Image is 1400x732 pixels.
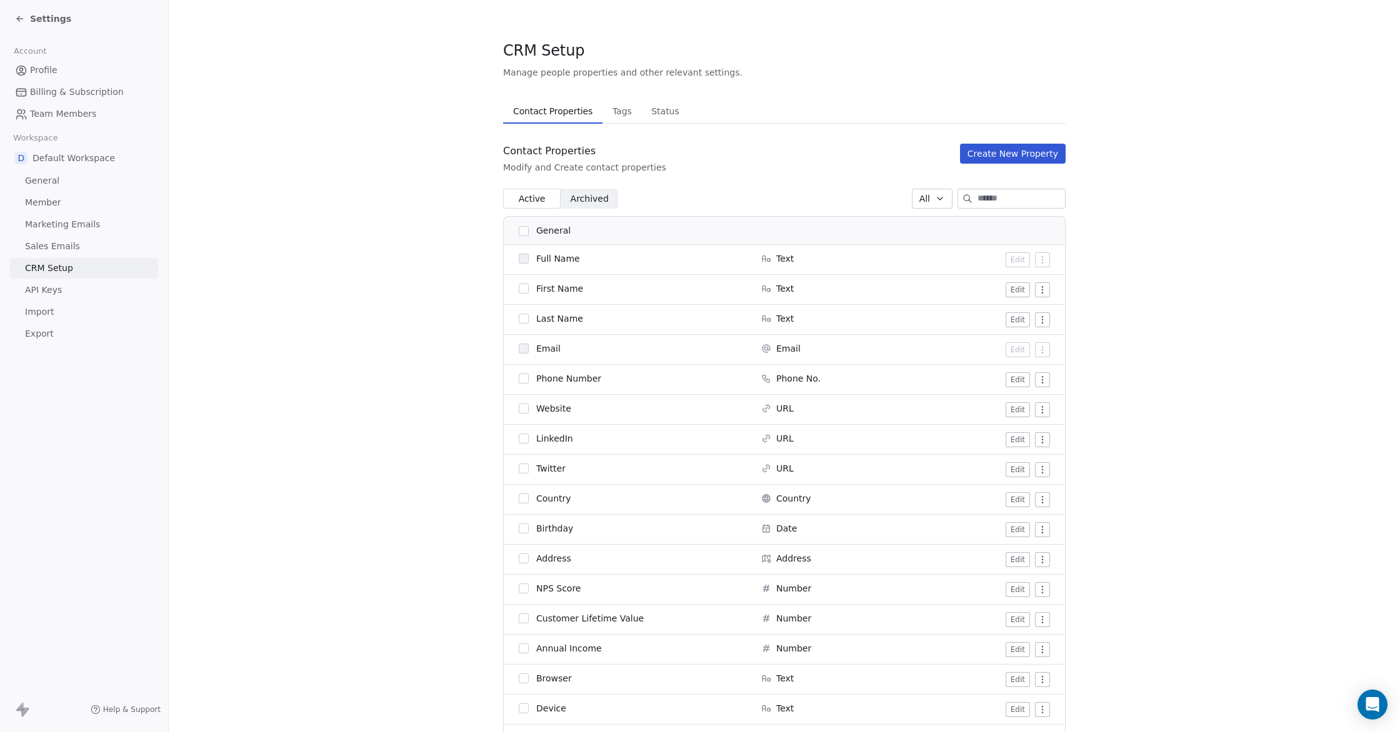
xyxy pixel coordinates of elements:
button: Edit [1006,642,1030,657]
span: Text [776,252,794,265]
span: Archived [571,192,609,205]
span: D [15,152,27,164]
span: Number [776,582,811,595]
span: URL [776,402,794,415]
span: URL [776,462,794,475]
button: Create New Property [960,144,1066,164]
a: Billing & Subscription [10,82,158,102]
span: Address [536,552,571,565]
div: Modify and Create contact properties [503,161,666,174]
span: CRM Setup [25,262,73,275]
span: Manage people properties and other relevant settings. [503,66,742,79]
button: Edit [1006,552,1030,567]
span: Phone No. [776,372,821,385]
span: Default Workspace [32,152,115,164]
span: Address [776,552,811,565]
span: All [919,192,930,205]
span: General [25,174,59,187]
button: Edit [1006,492,1030,507]
span: Contact Properties [508,102,597,120]
button: Edit [1006,522,1030,537]
span: Email [776,342,801,355]
a: Help & Support [91,705,161,715]
button: Edit [1006,252,1030,267]
span: NPS Score [536,582,581,595]
span: Team Members [30,107,96,121]
button: Edit [1006,372,1030,387]
span: Account [8,42,52,61]
a: Export [10,324,158,344]
button: Edit [1006,282,1030,297]
span: API Keys [25,284,62,297]
span: Email [536,342,561,355]
a: Team Members [10,104,158,124]
div: Contact Properties [503,144,666,159]
span: Device [536,702,566,715]
a: API Keys [10,280,158,300]
span: Annual Income [536,642,602,655]
div: Open Intercom Messenger [1357,690,1387,720]
button: Edit [1006,462,1030,477]
span: Text [776,312,794,325]
span: General [536,224,571,237]
button: Edit [1006,312,1030,327]
span: Country [536,492,571,505]
span: Billing & Subscription [30,86,124,99]
span: Export [25,327,54,340]
span: CRM Setup [503,41,584,60]
span: Full Name [536,252,580,265]
a: CRM Setup [10,258,158,279]
span: Status [646,102,684,120]
span: Member [25,196,61,209]
button: Edit [1006,672,1030,687]
span: Country [776,492,811,505]
span: First Name [536,282,583,295]
a: Sales Emails [10,236,158,257]
span: Website [536,402,571,415]
span: Workspace [8,129,63,147]
span: Text [776,282,794,295]
a: Profile [10,60,158,81]
span: Profile [30,64,57,77]
span: Twitter [536,462,566,475]
span: Sales Emails [25,240,80,253]
span: URL [776,432,794,445]
span: Date [776,522,797,535]
button: Edit [1006,402,1030,417]
span: Tags [607,102,637,120]
span: Import [25,305,54,319]
button: Edit [1006,702,1030,717]
span: Help & Support [103,705,161,715]
span: Text [776,672,794,685]
button: Edit [1006,342,1030,357]
a: Import [10,302,158,322]
span: Settings [30,12,71,25]
a: Settings [15,12,71,25]
span: Last Name [536,312,583,325]
button: Edit [1006,612,1030,627]
span: Phone Number [536,372,601,385]
a: General [10,171,158,191]
span: Birthday [536,522,573,535]
span: LinkedIn [536,432,573,445]
span: Text [776,702,794,715]
button: Edit [1006,582,1030,597]
span: Number [776,612,811,625]
span: Marketing Emails [25,218,100,231]
span: Customer Lifetime Value [536,612,644,625]
a: Member [10,192,158,213]
span: Number [776,642,811,655]
a: Marketing Emails [10,214,158,235]
span: Browser [536,672,572,685]
button: Edit [1006,432,1030,447]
